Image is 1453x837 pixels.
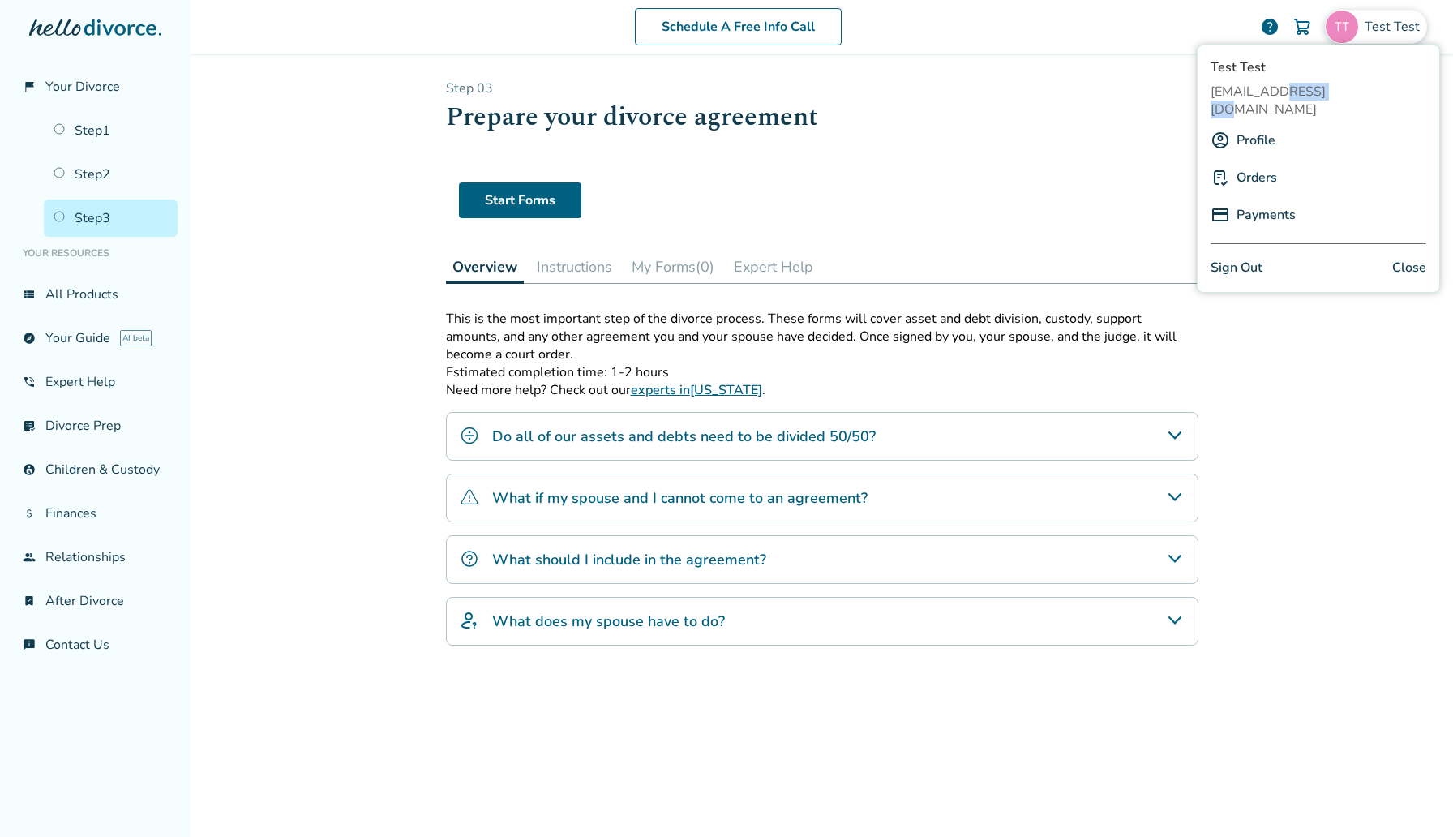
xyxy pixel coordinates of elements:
a: flag_2Your Divorce [13,68,178,105]
button: Expert Help [727,251,820,283]
iframe: Chat Widget [1372,759,1453,837]
img: What if my spouse and I cannot come to an agreement? [460,487,479,507]
a: Step3 [44,200,178,237]
p: Need more help? Check out our . [446,381,1198,399]
li: Your Resources [13,237,178,269]
a: Profile [1237,125,1275,156]
span: bookmark_check [23,594,36,607]
a: account_childChildren & Custody [13,451,178,488]
span: group [23,551,36,564]
a: attach_moneyFinances [13,495,178,532]
span: Test Test [1365,18,1426,36]
a: bookmark_checkAfter Divorce [13,582,178,620]
a: exploreYour GuideAI beta [13,320,178,357]
button: My Forms(0) [625,251,721,283]
h1: Prepare your divorce agreement [446,97,1198,137]
a: Orders [1237,162,1277,193]
span: account_child [23,463,36,476]
h4: What does my spouse have to do? [492,611,725,632]
span: view_list [23,288,36,301]
p: Estimated completion time: 1-2 hours [446,363,1198,381]
a: chat_infoContact Us [13,626,178,663]
span: Test Test [1211,58,1426,76]
p: This is the most important step of the divorce process. These forms will cover asset and debt div... [446,310,1198,363]
span: flag_2 [23,80,36,93]
a: Step1 [44,112,178,149]
button: Overview [446,251,524,284]
a: Payments [1237,200,1296,230]
a: Step2 [44,156,178,193]
h4: What if my spouse and I cannot come to an agreement? [492,487,868,509]
h4: Do all of our assets and debts need to be divided 50/50? [492,426,876,447]
span: [EMAIL_ADDRESS][DOMAIN_NAME] [1211,83,1426,118]
a: view_listAll Products [13,276,178,313]
div: Do all of our assets and debts need to be divided 50/50? [446,412,1198,461]
a: Schedule A Free Info Call [635,8,842,45]
img: sephiroth.jedidiah@freedrops.org [1326,11,1358,43]
div: What does my spouse have to do? [446,597,1198,646]
div: What should I include in the agreement? [446,535,1198,584]
span: Close [1392,257,1426,279]
span: attach_money [23,507,36,520]
span: AI beta [120,330,152,346]
a: help [1260,17,1279,36]
img: What should I include in the agreement? [460,549,479,569]
span: list_alt_check [23,419,36,432]
a: experts in[US_STATE] [631,381,762,399]
a: list_alt_checkDivorce Prep [13,407,178,444]
img: Do all of our assets and debts need to be divided 50/50? [460,426,479,445]
img: Cart [1292,17,1312,36]
img: A [1211,131,1230,150]
img: P [1211,205,1230,225]
h4: What should I include in the agreement? [492,549,766,570]
span: chat_info [23,638,36,651]
a: Sign Out [1211,257,1262,279]
img: What does my spouse have to do? [460,611,479,630]
a: groupRelationships [13,539,178,576]
span: Your Divorce [45,78,120,96]
div: What if my spouse and I cannot come to an agreement? [446,474,1198,522]
p: Step 0 3 [446,79,1198,97]
img: P [1211,168,1230,187]
span: explore [23,332,36,345]
span: phone_in_talk [23,376,36,388]
a: Start Forms [459,182,581,218]
a: phone_in_talkExpert Help [13,363,178,401]
button: Instructions [530,251,619,283]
